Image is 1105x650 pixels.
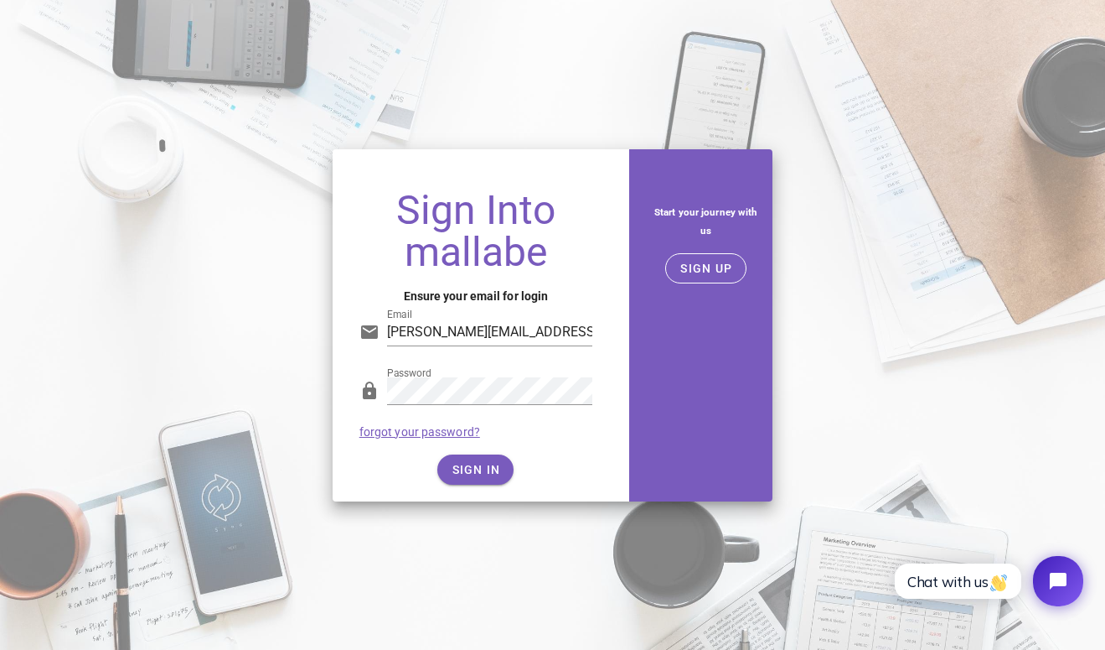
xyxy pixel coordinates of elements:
[665,253,746,283] button: SIGN UP
[359,287,592,305] h4: Ensure your email for login
[876,542,1097,621] iframe: Tidio Chat
[359,190,592,273] h1: Sign Into mallabe
[359,425,480,439] a: forgot your password?
[451,463,500,476] span: SIGN IN
[679,262,732,275] span: SIGN UP
[387,367,431,380] label: Password
[437,455,514,485] button: SIGN IN
[653,203,759,240] h5: Start your journey with us
[387,309,412,321] label: Email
